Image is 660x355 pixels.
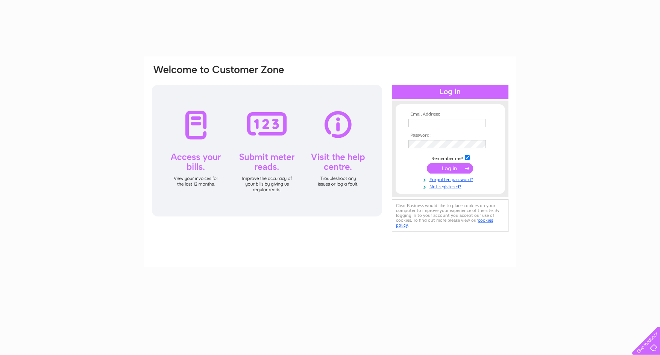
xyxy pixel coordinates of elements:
div: Clear Business would like to place cookies on your computer to improve your experience of the sit... [392,199,508,232]
th: Email Address: [407,112,494,117]
a: Forgotten password? [408,175,494,183]
th: Password: [407,133,494,138]
a: Not registered? [408,183,494,190]
input: Submit [427,163,473,174]
td: Remember me? [407,154,494,162]
a: cookies policy [396,218,493,228]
